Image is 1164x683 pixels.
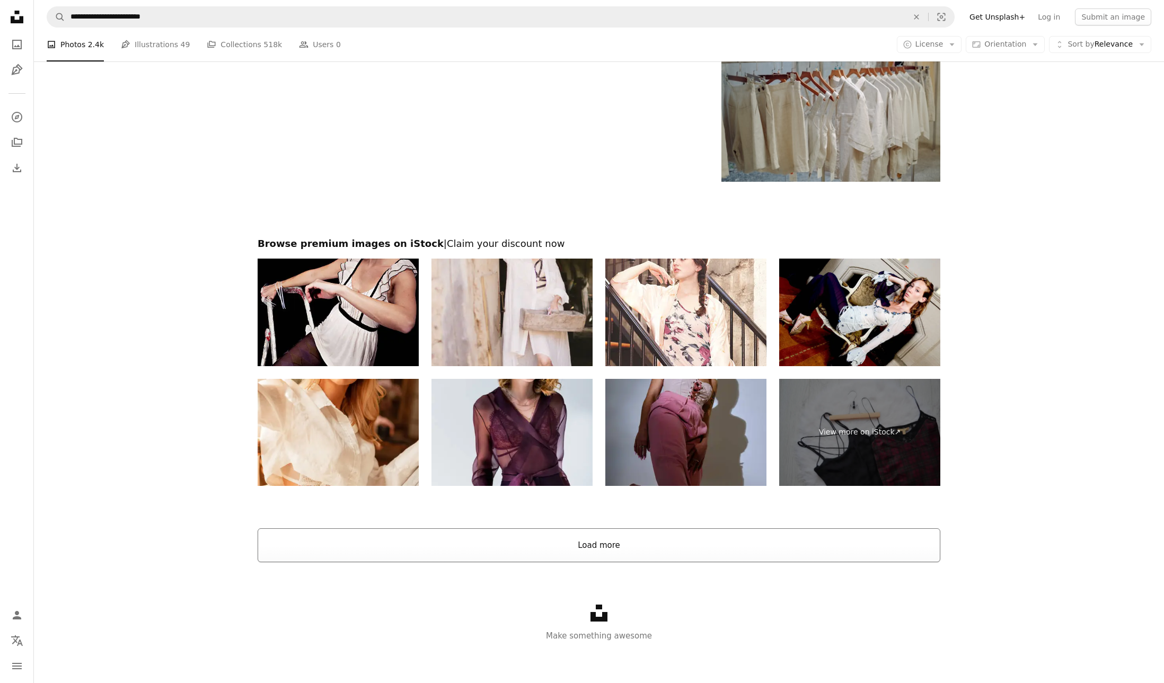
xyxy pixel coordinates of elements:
[605,379,766,486] img: general body shot of a confident young dancer woman posing and looking at the camera
[431,379,593,486] img: portrait of beautiful stylish girl in sunglasses standing with hands in pockets and looking at ca...
[207,28,282,61] a: Collections 518k
[897,36,962,53] button: License
[299,28,341,61] a: Users 0
[263,39,282,50] span: 518k
[1068,40,1094,48] span: Sort by
[258,237,940,250] h2: Browse premium images on iStock
[258,379,419,486] img: Beautiful blonde young girl with fashion white shirt and jeans sits on chair indoors
[605,259,766,366] img: Young Bohemian
[1049,36,1151,53] button: Sort byRelevance
[431,259,593,366] img: Beautiful indian woman in a white dress and a wreath on her head holds a basket with corn. The fa...
[6,59,28,81] a: Illustrations
[6,132,28,153] a: Collections
[336,39,341,50] span: 0
[444,238,565,249] span: | Claim your discount now
[47,7,65,27] button: Search Unsplash
[6,605,28,626] a: Log in / Sign up
[779,379,940,486] a: View more on iStock↗
[1075,8,1151,25] button: Submit an image
[721,36,940,182] img: a bunch of pants hanging on a rack
[929,7,954,27] button: Visual search
[121,28,190,61] a: Illustrations 49
[6,34,28,55] a: Photos
[6,107,28,128] a: Explore
[984,40,1026,48] span: Orientation
[1031,8,1066,25] a: Log in
[6,630,28,651] button: Language
[258,528,940,562] button: Load more
[6,157,28,179] a: Download History
[905,7,928,27] button: Clear
[963,8,1031,25] a: Get Unsplash+
[34,629,1164,642] p: Make something awesome
[779,259,940,366] img: Girl in chair
[721,104,940,113] a: a bunch of pants hanging on a rack
[6,6,28,30] a: Home — Unsplash
[181,39,190,50] span: 49
[258,259,419,366] img: blond curly young woman working with style
[47,6,955,28] form: Find visuals sitewide
[966,36,1045,53] button: Orientation
[915,40,943,48] span: License
[6,655,28,677] button: Menu
[1068,39,1133,50] span: Relevance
